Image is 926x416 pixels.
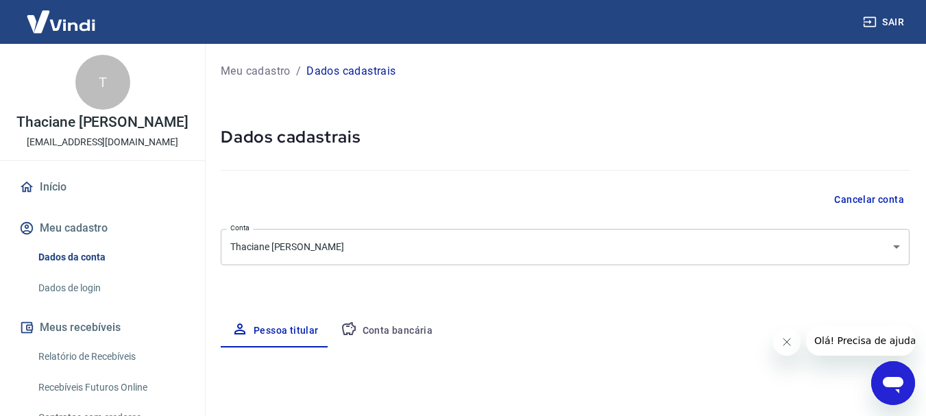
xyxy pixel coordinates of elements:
a: Recebíveis Futuros Online [33,374,188,402]
iframe: Fechar mensagem [773,328,801,356]
div: T [75,55,130,110]
label: Conta [230,223,249,233]
p: Dados cadastrais [306,63,395,79]
iframe: Mensagem da empresa [806,326,915,356]
p: / [296,63,301,79]
img: Vindi [16,1,106,42]
a: Meu cadastro [221,63,291,79]
div: Thaciane [PERSON_NAME] [221,229,910,265]
a: Dados de login [33,274,188,302]
iframe: Botão para abrir a janela de mensagens [871,361,915,405]
button: Meus recebíveis [16,313,188,343]
span: Olá! Precisa de ajuda? [8,10,115,21]
button: Meu cadastro [16,213,188,243]
a: Dados da conta [33,243,188,271]
h5: Dados cadastrais [221,126,910,148]
button: Pessoa titular [221,315,330,347]
p: [EMAIL_ADDRESS][DOMAIN_NAME] [27,135,178,149]
button: Conta bancária [330,315,444,347]
button: Cancelar conta [829,187,910,212]
p: Thaciane [PERSON_NAME] [16,115,188,130]
button: Sair [860,10,910,35]
a: Início [16,172,188,202]
a: Relatório de Recebíveis [33,343,188,371]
